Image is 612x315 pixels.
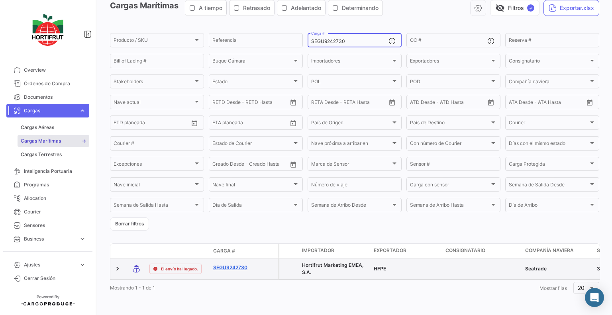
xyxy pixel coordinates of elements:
[146,248,210,254] datatable-header-cell: Estado de Envio
[212,183,292,189] span: Nave final
[6,205,89,219] a: Courier
[410,100,435,106] input: ATD Desde
[212,142,292,147] span: Estado de Courier
[509,121,588,127] span: Courier
[28,10,68,51] img: logo-hortifrut.svg
[578,284,585,291] span: 20
[509,80,588,86] span: Compañía naviera
[24,181,86,188] span: Programas
[485,96,497,108] button: Open calendar
[18,121,89,133] a: Cargas Aéreas
[495,3,505,13] span: visibility_off
[188,117,200,129] button: Open calendar
[161,266,198,272] span: El envío ha llegado.
[287,96,299,108] button: Open calendar
[18,149,89,160] a: Cargas Terrestres
[410,183,490,189] span: Carga con sensor
[110,217,149,231] button: Borrar filtros
[6,90,89,104] a: Documentos
[279,244,299,258] datatable-header-cell: Carga Protegida
[6,164,89,178] a: Inteligencia Portuaria
[210,244,258,258] datatable-header-cell: Carga #
[212,162,244,168] input: Creado Desde
[410,80,490,86] span: POD
[311,59,391,65] span: Importadores
[212,80,292,86] span: Estado
[126,248,146,254] datatable-header-cell: Modo de Transporte
[509,142,588,147] span: Días con el mismo estado
[311,121,391,127] span: País de Origen
[441,100,477,106] input: ATD Hasta
[185,0,226,16] button: A tiempo
[442,244,522,258] datatable-header-cell: Consignatario
[21,137,61,145] span: Cargas Marítimas
[291,4,321,12] span: Adelantado
[24,222,86,229] span: Sensores
[311,100,326,106] input: Desde
[232,121,268,127] input: Hasta
[21,124,54,131] span: Cargas Aéreas
[79,261,86,268] span: expand_more
[311,162,391,168] span: Marca de Sensor
[522,244,594,258] datatable-header-cell: Compañía naviera
[410,142,490,147] span: Con número de Courier
[212,100,227,106] input: Desde
[6,192,89,205] a: Allocation
[328,0,382,16] button: Determinando
[199,4,222,12] span: A tiempo
[445,247,485,254] span: Consignatario
[114,100,193,106] span: Nave actual
[374,266,386,272] span: HFPE
[229,0,274,16] button: Retrasado
[24,67,86,74] span: Overview
[527,4,534,12] span: ✓
[6,77,89,90] a: Órdenes de Compra
[79,107,86,114] span: expand_more
[371,244,442,258] datatable-header-cell: Exportador
[410,59,490,65] span: Exportadores
[114,39,193,44] span: Producto / SKU
[302,262,364,275] span: Hortifrut Marketing EMEA, S.A.
[509,59,588,65] span: Consignatario
[539,100,575,106] input: ATA Hasta
[277,0,325,16] button: Adelantado
[24,275,86,282] span: Cerrar Sesión
[133,121,169,127] input: Hasta
[509,162,588,168] span: Carga Protegida
[302,247,334,254] span: Importador
[386,96,398,108] button: Open calendar
[24,235,76,243] span: Business
[213,247,235,254] span: Carga #
[6,178,89,192] a: Programas
[509,203,588,209] span: Día de Arribo
[311,142,391,147] span: Nave próxima a arribar en
[24,261,76,268] span: Ajustes
[6,219,89,232] a: Sensores
[212,203,292,209] span: Día de Salida
[212,59,292,65] span: Buque Cámara
[24,94,86,101] span: Documentos
[110,285,155,291] span: Mostrando 1 - 1 de 1
[311,203,391,209] span: Semana de Arribo Desde
[250,162,286,168] input: Creado Hasta
[374,247,406,254] span: Exportador
[114,121,128,127] input: Desde
[525,266,547,272] span: Seatrade
[24,195,86,202] span: Allocation
[525,247,574,254] span: Compañía naviera
[24,208,86,215] span: Courier
[24,168,86,175] span: Inteligencia Portuaria
[258,248,278,254] datatable-header-cell: Póliza
[79,235,86,243] span: expand_more
[410,121,490,127] span: País de Destino
[114,162,193,168] span: Excepciones
[585,288,604,307] div: Abrir Intercom Messenger
[509,183,588,189] span: Semana de Salida Desde
[114,183,193,189] span: Nave inicial
[584,96,596,108] button: Open calendar
[21,151,62,158] span: Cargas Terrestres
[18,135,89,147] a: Cargas Marítimas
[24,107,76,114] span: Cargas
[212,121,227,127] input: Desde
[342,4,379,12] span: Determinando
